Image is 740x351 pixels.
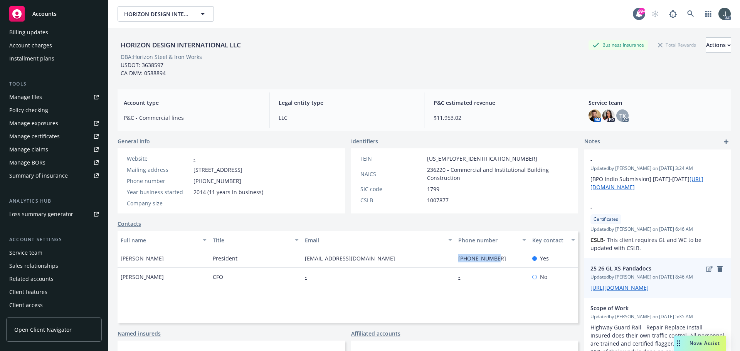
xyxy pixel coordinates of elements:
button: Phone number [455,231,529,249]
button: Nova Assist [674,336,726,351]
div: Sales relationships [9,260,58,272]
div: DBA: Horizon Steel & Iron Works [121,53,202,61]
a: Billing updates [6,26,102,39]
span: Open Client Navigator [14,326,72,334]
img: photo [602,109,615,122]
div: Service team [9,247,42,259]
span: [STREET_ADDRESS] [193,166,242,174]
a: Named insureds [118,329,161,338]
span: 25 26 GL XS Pandadocs [590,264,705,272]
div: Analytics hub [6,197,102,205]
button: Email [302,231,455,249]
span: P&C - Commercial lines [124,114,260,122]
a: Start snowing [647,6,663,22]
span: Updated by [PERSON_NAME] on [DATE] 8:46 AM [590,274,725,280]
div: Manage exposures [9,117,58,129]
div: Actions [706,38,731,52]
a: Accounts [6,3,102,25]
div: Company size [127,199,190,207]
a: Manage exposures [6,117,102,129]
div: Business Insurance [589,40,648,50]
span: Accounts [32,11,57,17]
div: CSLB [360,196,424,204]
a: Manage files [6,91,102,103]
a: Contacts [118,220,141,228]
span: [PERSON_NAME] [121,273,164,281]
p: [BPO Indio Submission] [DATE]-[DATE] [590,175,725,191]
a: Manage claims [6,143,102,156]
div: Manage certificates [9,130,60,143]
a: Loss summary generator [6,208,102,220]
span: No [540,273,547,281]
span: Service team [589,99,725,107]
div: Title [213,236,290,244]
div: Policy checking [9,104,48,116]
a: Search [683,6,698,22]
div: Installment plans [9,52,54,65]
span: General info [118,137,150,145]
div: Full name [121,236,198,244]
div: Tools [6,80,102,88]
span: President [213,254,237,262]
img: photo [589,109,601,122]
a: Installment plans [6,52,102,65]
a: Policy checking [6,104,102,116]
div: Manage files [9,91,42,103]
div: Loss summary generator [9,208,73,220]
div: Billing updates [9,26,48,39]
span: [PERSON_NAME] [121,254,164,262]
div: Email [305,236,444,244]
div: HORIZON DESIGN INTERNATIONAL LLC [118,40,244,50]
span: 1007877 [427,196,449,204]
button: Full name [118,231,210,249]
button: Title [210,231,302,249]
span: $11,953.02 [434,114,570,122]
span: 236220 - Commercial and Institutional Building Construction [427,166,569,182]
a: Related accounts [6,273,102,285]
div: Manage BORs [9,156,45,169]
strong: CSLB [590,236,604,244]
div: Client features [9,286,47,298]
div: Related accounts [9,273,54,285]
span: Certificates [594,216,618,223]
button: Actions [706,37,731,53]
div: Drag to move [674,336,683,351]
div: SIC code [360,185,424,193]
a: Report a Bug [665,6,681,22]
div: 99+ [638,8,645,15]
span: Updated by [PERSON_NAME] on [DATE] 5:35 AM [590,313,725,320]
span: Updated by [PERSON_NAME] on [DATE] 6:46 AM [590,226,725,233]
a: - [305,273,313,280]
div: Year business started [127,188,190,196]
span: [PHONE_NUMBER] [193,177,241,185]
a: edit [705,264,714,274]
span: Scope of Work [590,304,705,312]
a: Affiliated accounts [351,329,400,338]
div: Total Rewards [654,40,700,50]
div: Summary of insurance [9,170,68,182]
span: - This client requires GL and WC to be updated with CSLB. [590,236,703,252]
div: Key contact [532,236,567,244]
span: 2014 (11 years in business) [193,188,263,196]
a: [URL][DOMAIN_NAME] [590,284,649,291]
a: Account charges [6,39,102,52]
span: - [193,199,195,207]
span: [US_EMPLOYER_IDENTIFICATION_NUMBER] [427,155,537,163]
div: Mailing address [127,166,190,174]
span: Updated by [PERSON_NAME] on [DATE] 3:24 AM [590,165,725,172]
a: [EMAIL_ADDRESS][DOMAIN_NAME] [305,255,401,262]
div: Phone number [458,236,517,244]
span: Notes [584,137,600,146]
div: Website [127,155,190,163]
a: Summary of insurance [6,170,102,182]
a: Switch app [701,6,716,22]
span: TK [619,112,626,120]
a: - [193,155,195,162]
div: Client access [9,299,43,311]
a: Service team [6,247,102,259]
div: -CertificatesUpdatedby [PERSON_NAME] on [DATE] 6:46 AMCSLB- This client requires GL and WC to be ... [584,197,731,258]
span: HORIZON DESIGN INTERNATIONAL LLC [124,10,191,18]
span: Account type [124,99,260,107]
div: 25 26 GL XS PandadocseditremoveUpdatedby [PERSON_NAME] on [DATE] 8:46 AM[URL][DOMAIN_NAME] [584,258,731,298]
